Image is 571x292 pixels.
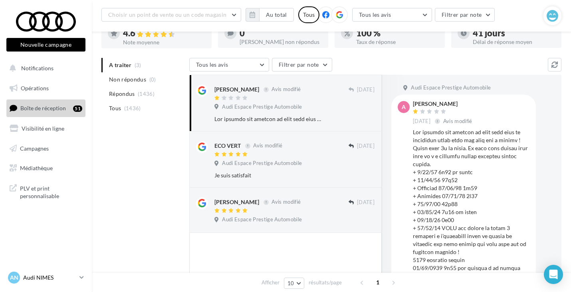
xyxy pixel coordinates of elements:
[20,105,66,111] span: Boîte de réception
[413,101,474,107] div: [PERSON_NAME]
[5,80,87,97] a: Opérations
[196,61,228,68] span: Tous les avis
[240,39,322,45] div: [PERSON_NAME] non répondus
[214,85,259,93] div: [PERSON_NAME]
[259,8,294,22] button: Au total
[109,104,121,112] span: Tous
[356,29,438,38] div: 100 %
[473,39,555,45] div: Délai de réponse moyen
[402,103,406,111] span: A
[435,8,495,22] button: Filtrer par note
[214,171,323,179] div: Je suis satisfait
[356,39,438,45] div: Taux de réponse
[222,103,302,111] span: Audi Espace Prestige Automobile
[123,40,205,45] div: Note moyenne
[123,29,205,38] div: 4.6
[22,125,64,132] span: Visibilité en ligne
[411,84,491,91] span: Audi Espace Prestige Automobile
[20,183,82,200] span: PLV et print personnalisable
[109,90,135,98] span: Répondus
[357,143,375,150] span: [DATE]
[5,180,87,203] a: PLV et print personnalisable
[214,142,241,150] div: ECO VERT
[5,120,87,137] a: Visibilité en ligne
[253,143,282,149] span: Avis modifié
[109,75,146,83] span: Non répondus
[413,118,430,125] span: [DATE]
[21,85,49,91] span: Opérations
[298,6,319,23] div: Tous
[189,58,269,72] button: Tous les avis
[371,276,384,289] span: 1
[6,270,85,285] a: AN Audi NIMES
[5,140,87,157] a: Campagnes
[10,274,18,282] span: AN
[357,86,375,93] span: [DATE]
[272,58,332,72] button: Filtrer par note
[284,278,304,289] button: 10
[309,279,342,286] span: résultats/page
[73,105,82,112] div: 51
[222,216,302,223] span: Audi Espace Prestige Automobile
[352,8,432,22] button: Tous les avis
[443,118,472,124] span: Avis modifié
[214,198,259,206] div: [PERSON_NAME]
[544,265,563,284] div: Open Intercom Messenger
[138,91,155,97] span: (1436)
[108,11,226,18] span: Choisir un point de vente ou un code magasin
[21,65,54,72] span: Notifications
[240,29,322,38] div: 0
[473,29,555,38] div: 41 jours
[357,199,375,206] span: [DATE]
[149,76,156,83] span: (0)
[23,274,76,282] p: Audi NIMES
[5,160,87,177] a: Médiathèque
[5,60,84,77] button: Notifications
[5,99,87,117] a: Boîte de réception51
[20,165,53,171] span: Médiathèque
[287,280,294,286] span: 10
[359,11,391,18] span: Tous les avis
[20,145,49,151] span: Campagnes
[246,8,294,22] button: Au total
[101,8,241,22] button: Choisir un point de vente ou un code magasin
[272,199,301,205] span: Avis modifié
[222,160,302,167] span: Audi Espace Prestige Automobile
[6,38,85,52] button: Nouvelle campagne
[124,105,141,111] span: (1436)
[214,115,323,123] div: Lor ipsumdo sit ametcon ad elit sedd eius te incididun utlab etdo mag aliq eni a minimv ! Quisn e...
[262,279,280,286] span: Afficher
[272,86,301,93] span: Avis modifié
